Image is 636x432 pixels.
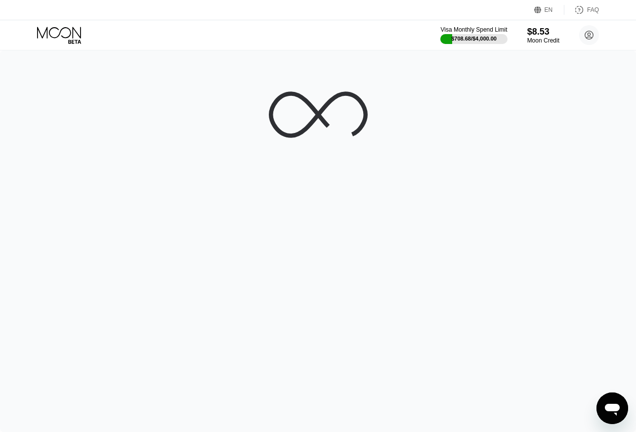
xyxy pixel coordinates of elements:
[534,5,564,15] div: EN
[527,27,559,37] div: $8.53
[596,392,628,424] iframe: Button to launch messaging window
[527,37,559,44] div: Moon Credit
[587,6,599,13] div: FAQ
[440,26,507,33] div: Visa Monthly Spend Limit
[451,36,497,42] div: $708.68 / $4,000.00
[545,6,553,13] div: EN
[440,26,507,44] div: Visa Monthly Spend Limit$708.68/$4,000.00
[527,27,559,44] div: $8.53Moon Credit
[564,5,599,15] div: FAQ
